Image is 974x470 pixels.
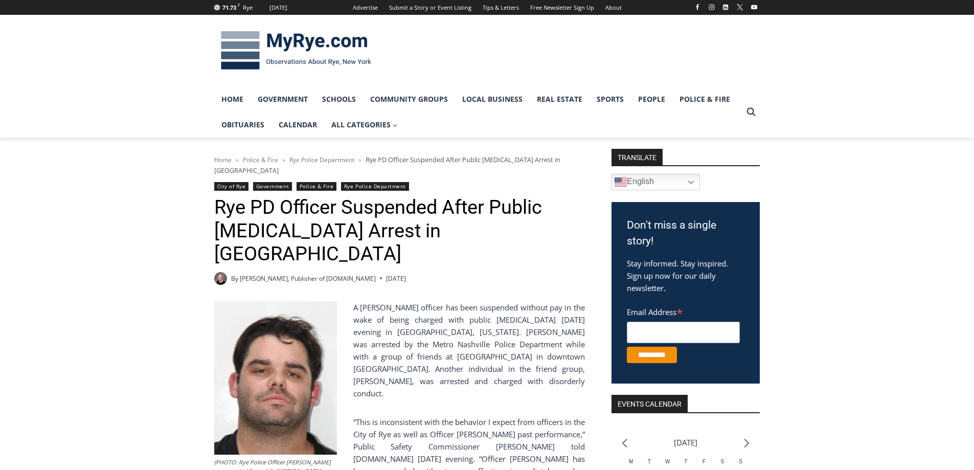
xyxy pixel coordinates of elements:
[214,86,742,138] nav: Primary Navigation
[611,395,688,412] h2: Events Calendar
[631,86,672,112] a: People
[231,274,238,283] span: By
[341,182,409,191] a: Rye Police Department
[627,217,744,250] h3: Don't miss a single story!
[691,1,704,13] a: Facebook
[214,182,249,191] a: City of Rye
[703,459,706,464] span: F
[386,274,406,283] time: [DATE]
[214,154,585,175] nav: Breadcrumbs
[243,3,253,12] div: Rye
[315,86,363,112] a: Schools
[706,1,718,13] a: Instagram
[358,156,361,164] span: >
[611,149,663,165] strong: TRANSLATE
[214,155,560,174] span: Rye PD Officer Suspended After Public [MEDICAL_DATA] Arrest in [GEOGRAPHIC_DATA]
[214,112,271,138] a: Obituaries
[214,24,378,77] img: MyRye.com
[455,86,530,112] a: Local Business
[214,86,251,112] a: Home
[674,436,697,450] li: [DATE]
[615,176,627,188] img: en
[324,112,405,138] a: All Categories
[289,155,354,164] a: Rye Police Department
[214,272,227,285] a: Author image
[622,438,627,448] a: Previous month
[253,182,292,191] a: Government
[243,155,278,164] a: Police & Fire
[271,112,324,138] a: Calendar
[297,182,337,191] a: Police & Fire
[530,86,590,112] a: Real Estate
[251,86,315,112] a: Government
[719,1,732,13] a: Linkedin
[742,103,760,121] button: View Search Form
[648,459,651,464] span: T
[627,257,744,294] p: Stay informed. Stay inspired. Sign up now for our daily newsletter.
[629,459,633,464] span: M
[269,3,287,12] div: [DATE]
[214,301,585,399] p: A [PERSON_NAME] officer has been suspended without pay in the wake of being charged with public [...
[363,86,455,112] a: Community Groups
[748,1,760,13] a: YouTube
[744,438,750,448] a: Next month
[739,459,742,464] span: S
[214,196,585,266] h1: Rye PD Officer Suspended After Public [MEDICAL_DATA] Arrest in [GEOGRAPHIC_DATA]
[236,156,239,164] span: >
[282,156,285,164] span: >
[627,302,740,320] label: Email Address
[240,274,376,283] a: [PERSON_NAME], Publisher of [DOMAIN_NAME]
[214,155,232,164] a: Home
[214,301,337,455] img: (PHOTO: Rye Police Officer Jesse Calcagni was arrested for public intoxication Saturday evening a...
[238,2,240,8] span: F
[611,174,700,190] a: English
[720,459,724,464] span: S
[734,1,746,13] a: X
[672,86,737,112] a: Police & Fire
[684,459,687,464] span: T
[590,86,631,112] a: Sports
[222,4,236,11] span: 71.73
[331,119,398,130] span: All Categories
[665,459,670,464] span: W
